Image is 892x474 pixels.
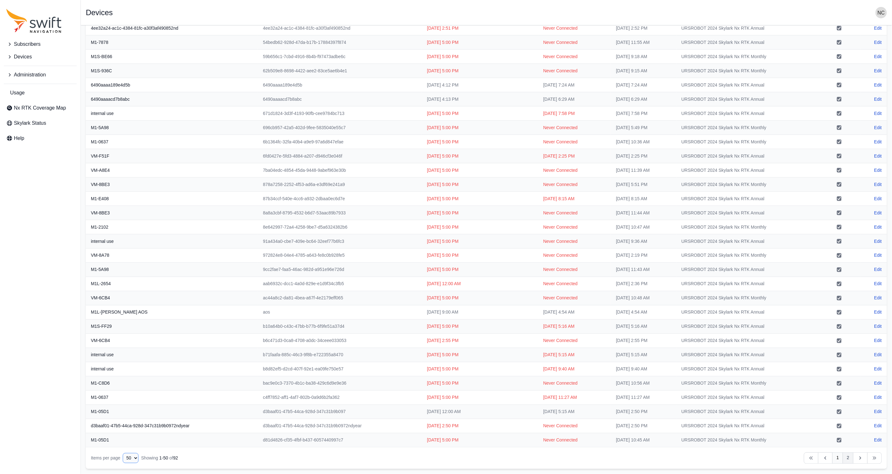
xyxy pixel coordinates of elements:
button: Administration [4,69,77,81]
a: Edit [874,352,882,358]
td: [DATE] 2:50 PM [611,419,676,433]
td: [DATE] 5:00 PM [422,149,538,163]
td: [DATE] 2:51 PM [422,21,538,35]
td: [DATE] 2:19 PM [611,249,676,263]
a: Edit [874,423,882,429]
td: [DATE] 5:00 PM [422,362,538,376]
td: 6b1364fc-32fa-40b4-a9e9-97a6d847efae [258,135,422,149]
td: [DATE] 5:00 PM [422,64,538,78]
td: [DATE] 4:12 PM [422,78,538,92]
td: [DATE] 5:16 AM [611,320,676,334]
td: URSROBOT 2024 Skylark Nx RTK Monthly [676,121,818,135]
td: [DATE] 5:00 PM [422,249,538,263]
td: Never Connected [538,21,611,35]
a: Edit [874,380,882,387]
th: M1-C8D6 [86,376,258,391]
th: VM-6CB4 [86,334,258,348]
td: d3baaf01-47b5-44ca-928d-347c31b9b097 [258,405,422,419]
span: Help [14,135,24,142]
td: Never Connected [538,50,611,64]
a: Edit [874,110,882,117]
td: 59b656c1-7cbd-4916-8b4b-f97473adbe6c [258,50,422,64]
td: [DATE] 11:27 AM [611,391,676,405]
td: URSROBOT 2024 Skylark Nx RTK Monthly [676,249,818,263]
td: [DATE] 2:50 PM [422,419,538,433]
a: Edit [874,267,882,273]
a: Edit [874,323,882,330]
td: URSROBOT 2024 Skylark Nx RTK Monthly [676,291,818,305]
td: [DATE] 5:00 PM [422,376,538,391]
td: 6fd0427e-5fd3-4884-a207-d946cf3e046f [258,149,422,163]
a: Edit [874,366,882,372]
th: M1-7878 [86,35,258,50]
td: 54bedb62-928d-47da-b17b-17884397f874 [258,35,422,50]
td: 6490aaaacd7b8abc [258,92,422,106]
th: VM-A8E4 [86,163,258,177]
th: M1-05D1 [86,433,258,447]
td: [DATE] 11:39 AM [611,163,676,177]
td: Never Connected [538,64,611,78]
td: [DATE] 2:55 PM [422,334,538,348]
a: 1 [832,453,843,464]
td: ac44a8c2-da81-4bea-a67f-4e2179eff065 [258,291,422,305]
td: [DATE] 5:00 PM [422,121,538,135]
td: Never Connected [538,35,611,50]
td: URSROBOT 2024 Skylark Nx RTK Monthly [676,64,818,78]
td: Never Connected [538,419,611,433]
td: Never Connected [538,249,611,263]
td: URSROBOT 2024 Skylark Nx RTK Annual [676,149,818,163]
td: Never Connected [538,177,611,192]
span: Skylark Status [14,119,46,127]
td: URSROBOT 2024 Skylark Nx RTK Annual [676,106,818,121]
td: 7ba04edc-4854-45da-9448-9abef963e30b [258,163,422,177]
td: [DATE] 5:15 AM [611,348,676,362]
th: VM-F51F [86,149,258,163]
td: [DATE] 10:45 AM [611,433,676,447]
td: [DATE] 8:15 AM [538,192,611,206]
td: 878a7258-2252-4f53-ad6a-e3df69e241a9 [258,177,422,192]
td: [DATE] 7:24 AM [538,78,611,92]
td: [DATE] 5:00 PM [422,234,538,249]
th: internal use [86,234,258,249]
th: M1-E408 [86,192,258,206]
td: Never Connected [538,433,611,447]
td: 8a8a3cbf-8795-4532-b6d7-53aac89b7933 [258,206,422,220]
td: [DATE] 10:48 AM [611,291,676,305]
td: URSROBOT 2024 Skylark Nx RTK Monthly [676,220,818,234]
td: aos [258,305,422,320]
td: [DATE] 10:56 AM [611,376,676,391]
a: Nx RTK Coverage Map [4,102,77,114]
a: 2 [843,453,854,464]
td: [DATE] 2:36 PM [611,277,676,291]
td: [DATE] 7:58 PM [538,106,611,121]
a: Edit [874,96,882,102]
td: [DATE] 2:52 PM [611,21,676,35]
span: 92 [173,456,178,461]
td: Never Connected [538,220,611,234]
td: [DATE] 5:00 PM [422,348,538,362]
td: 91a434a0-cbe7-409e-bc64-32eef77b6fc3 [258,234,422,249]
td: [DATE] 11:43 AM [611,263,676,277]
button: Subscribers [4,38,77,51]
span: Administration [14,71,46,79]
td: Never Connected [538,121,611,135]
td: [DATE] 4:13 PM [422,92,538,106]
th: M1-5A98 [86,263,258,277]
span: Usage [10,89,25,97]
td: Never Connected [538,206,611,220]
td: 671d1824-3d3f-4193-90fb-cee9784bc713 [258,106,422,121]
select: Display Limit [123,453,139,463]
td: URSROBOT 2024 Skylark Nx RTK Monthly [676,50,818,64]
td: Never Connected [538,135,611,149]
td: 62b509e8-8698-4422-aee2-83ce5ae6b4e1 [258,64,422,78]
td: [DATE] 5:16 AM [538,320,611,334]
td: [DATE] 2:50 PM [611,405,676,419]
th: 4ee32a24-ac1c-4384-81fc-a30f3af490852nd [86,21,258,35]
td: [DATE] 12:00 AM [422,405,538,419]
td: [DATE] 5:00 PM [422,220,538,234]
td: URSROBOT 2024 Skylark Nx RTK Monthly [676,135,818,149]
td: URSROBOT 2024 Skylark Nx RTK Annual [676,305,818,320]
td: Never Connected [538,334,611,348]
td: [DATE] 10:47 AM [611,220,676,234]
td: 972824e8-04e4-4785-a643-fe8c0b928fe5 [258,249,422,263]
